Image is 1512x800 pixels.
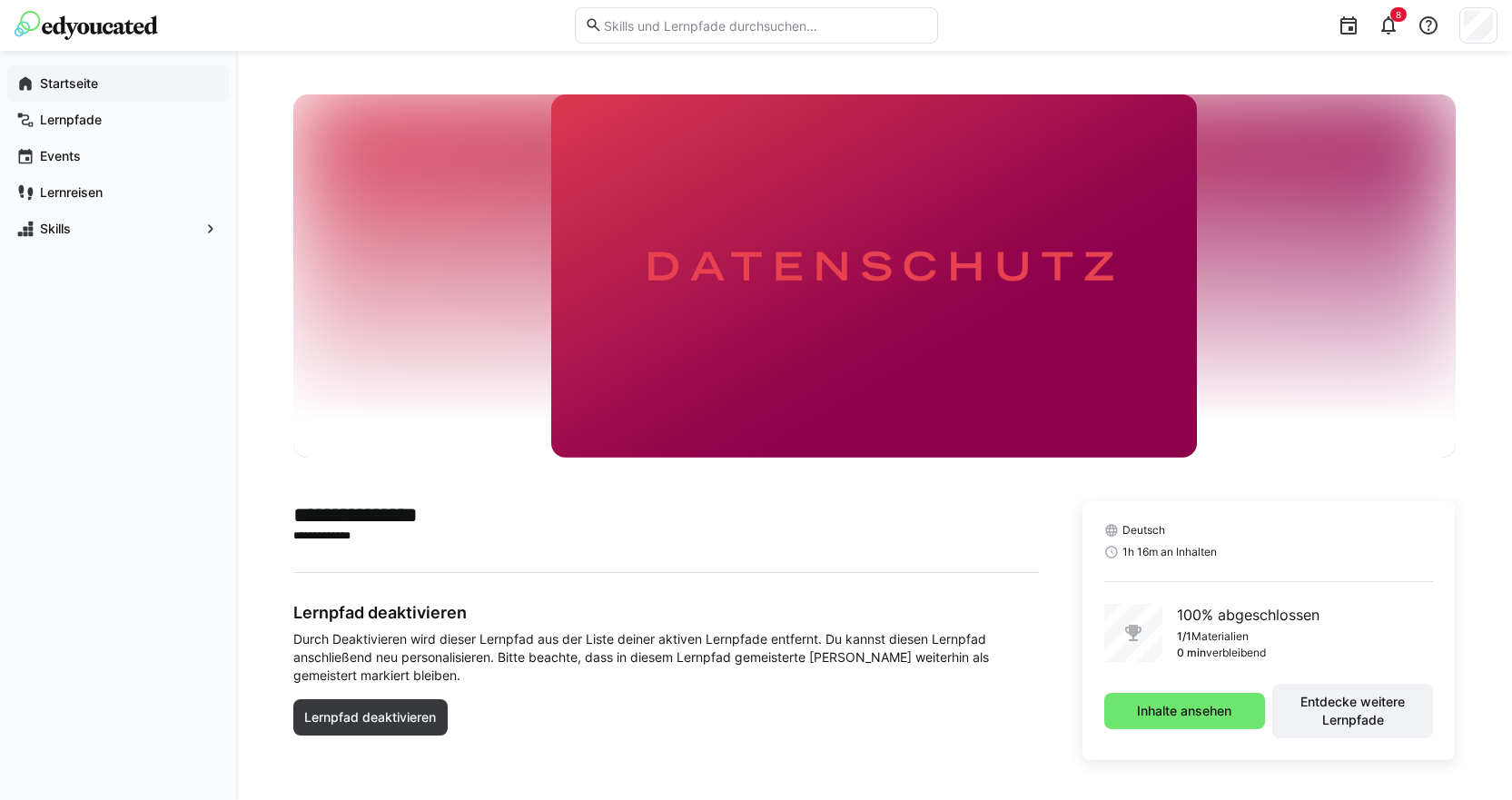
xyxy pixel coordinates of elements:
span: 1h 16m an Inhalten [1122,545,1217,559]
span: 8 [1396,9,1401,20]
button: Inhalte ansehen [1104,693,1265,729]
p: 1/1 [1177,629,1191,644]
button: Entdecke weitere Lernpfade [1272,684,1433,738]
span: Lernpfad deaktivieren [301,708,439,726]
button: Lernpfad deaktivieren [293,699,449,736]
p: verbleibend [1206,646,1266,660]
h3: Lernpfad deaktivieren [293,602,1039,623]
p: 100% abgeschlossen [1177,604,1319,626]
input: Skills und Lernpfade durchsuchen… [602,17,927,34]
span: Deutsch [1122,523,1165,538]
span: Durch Deaktivieren wird dieser Lernpfad aus der Liste deiner aktiven Lernpfade entfernt. Du kanns... [293,630,1039,685]
span: Inhalte ansehen [1134,702,1234,720]
p: 0 min [1177,646,1206,660]
p: Materialien [1191,629,1249,644]
span: Entdecke weitere Lernpfade [1281,693,1424,729]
